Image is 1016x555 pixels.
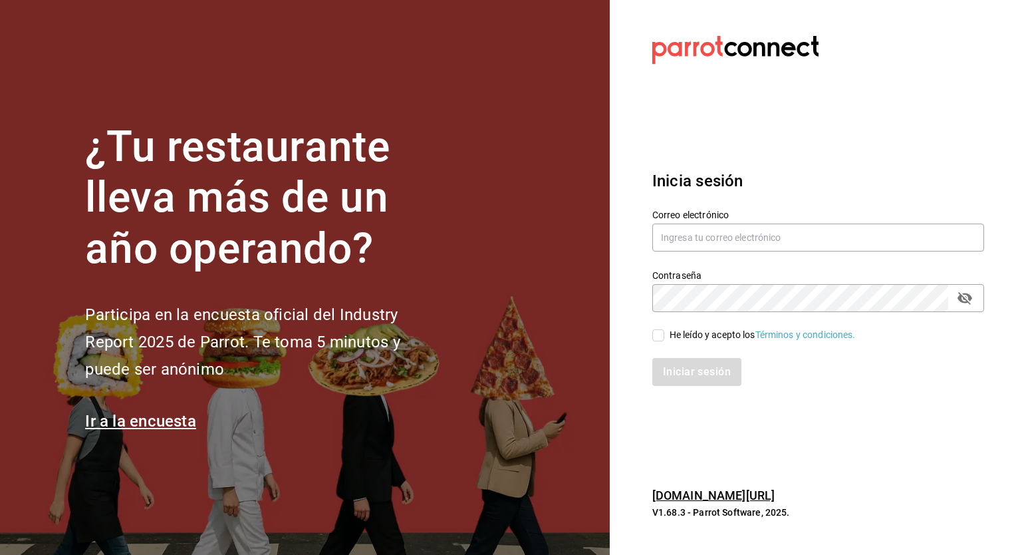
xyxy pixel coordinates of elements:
a: Ir a la encuesta [85,412,196,431]
button: passwordField [953,287,976,309]
label: Correo electrónico [652,210,984,219]
a: [DOMAIN_NAME][URL] [652,488,775,502]
input: Ingresa tu correo electrónico [652,224,984,252]
a: Términos y condiciones. [755,329,856,340]
label: Contraseña [652,270,984,279]
h1: ¿Tu restaurante lleva más de un año operando? [85,122,444,275]
h2: Participa en la encuesta oficial del Industry Report 2025 de Parrot. Te toma 5 minutos y puede se... [85,301,444,383]
h3: Inicia sesión [652,169,984,193]
p: V1.68.3 - Parrot Software, 2025. [652,506,984,519]
div: He leído y acepto los [670,328,856,342]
